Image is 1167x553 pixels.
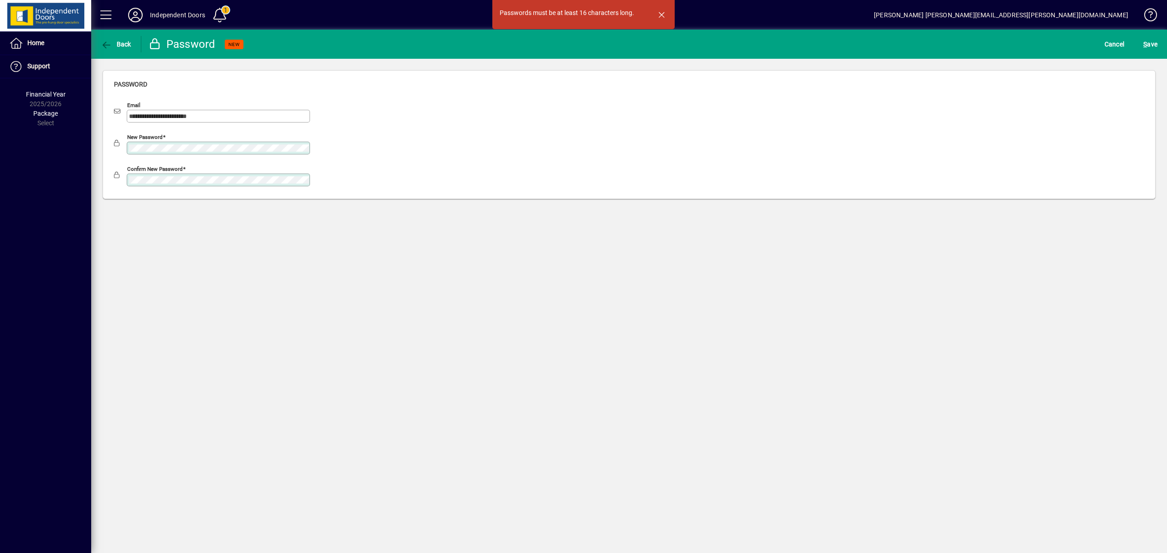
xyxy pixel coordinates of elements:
span: NEW [228,41,240,47]
div: Independent Doors [150,8,205,22]
span: ave [1143,37,1157,51]
button: Profile [121,7,150,23]
span: Support [27,62,50,70]
span: Password [114,81,147,88]
span: Back [101,41,131,48]
a: Support [5,55,91,78]
button: Back [98,36,134,52]
button: Save [1141,36,1160,52]
span: S [1143,41,1147,48]
span: Cancel [1105,37,1125,51]
button: Cancel [1102,36,1127,52]
span: Financial Year [26,91,66,98]
a: Home [5,32,91,55]
app-page-header-button: Back [91,36,141,52]
a: Knowledge Base [1137,2,1156,31]
mat-label: Email [127,102,140,108]
div: [PERSON_NAME] [PERSON_NAME][EMAIL_ADDRESS][PERSON_NAME][DOMAIN_NAME] [874,8,1128,22]
span: Package [33,110,58,117]
span: Home [27,39,44,46]
div: Password [148,37,216,51]
mat-label: Confirm new password [127,166,183,172]
mat-label: New password [127,134,163,140]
